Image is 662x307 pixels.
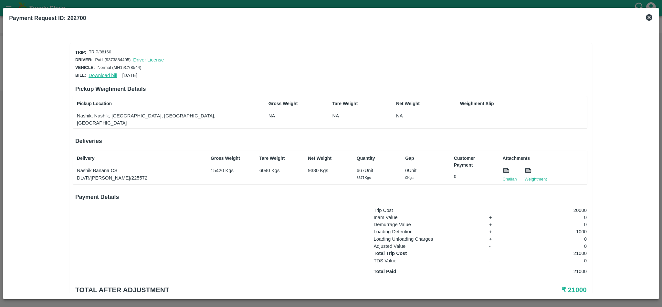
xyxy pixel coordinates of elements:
span: Trip: [75,50,86,55]
p: Net Weight [308,155,348,162]
h6: Payment Details [75,192,587,202]
a: Weightment [525,176,547,182]
p: 0 [516,243,587,250]
p: 15420 Kgs [211,167,251,174]
p: Weighment Slip [460,100,585,107]
p: 21000 [516,250,587,257]
p: Inam Value [373,214,480,221]
p: Demurrage Value [373,221,480,228]
p: Patil (9373884405) [95,57,131,63]
p: Normal (MH19CY8544) [98,65,142,71]
p: Pickup Location [77,100,245,107]
h6: Pickup Weighment Details [75,84,587,93]
p: Net Weight [396,100,436,107]
p: Gross Weight [268,100,309,107]
p: Tare Weight [259,155,299,162]
p: 0 [454,174,494,180]
p: 0 [516,257,587,264]
p: 0 [516,214,587,221]
p: TRIP/88160 [89,49,111,55]
a: Download bill [89,73,117,78]
span: 0 Kgs [405,176,413,180]
strong: Total Trip Cost [373,251,407,256]
p: 20000 [516,207,587,214]
p: Adjusted Value [373,243,480,250]
p: 9380 Kgs [308,167,348,174]
p: Loading Unloading Charges [373,236,480,243]
p: 1000 [516,228,587,235]
p: TDS Value [373,257,480,264]
p: Gap [405,155,445,162]
span: [DATE] [122,73,137,78]
p: + [489,221,507,228]
p: 0 Unit [405,167,445,174]
p: Nashik Banana CS [77,167,202,174]
p: DLVR/[PERSON_NAME]/225572 [77,174,202,181]
span: Bill: [75,73,86,78]
p: Tare Weight [332,100,372,107]
p: - [489,257,507,264]
p: Quantity [357,155,397,162]
p: Loading Detention [373,228,480,235]
p: + [489,214,507,221]
p: Attachments [503,155,585,162]
span: Vehicle: [75,65,95,70]
a: Driver License [133,57,164,62]
p: NA [332,112,372,119]
p: NA [396,112,436,119]
b: Payment Request ID: 262700 [9,15,86,21]
span: 8671 Kgs [357,176,371,180]
h6: Deliveries [75,137,587,146]
p: Nashik, Nashik, [GEOGRAPHIC_DATA], [GEOGRAPHIC_DATA], [GEOGRAPHIC_DATA] [77,112,245,127]
p: 21000 [516,268,587,275]
p: + [489,236,507,243]
p: Gross Weight [211,155,251,162]
p: - [489,243,507,250]
p: 0 [516,236,587,243]
p: + [489,228,507,235]
p: 6040 Kgs [259,167,299,174]
p: NA [268,112,309,119]
strong: Total Paid [373,269,396,274]
p: Customer Payment [454,155,494,169]
h5: Total after adjustment [75,285,416,294]
p: 0 [516,221,587,228]
p: Delivery [77,155,202,162]
h5: ₹ 21000 [416,285,587,294]
p: Trip Cost [373,207,480,214]
a: Challan [503,176,517,182]
p: 667 Unit [357,167,397,174]
span: Driver: [75,57,92,62]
